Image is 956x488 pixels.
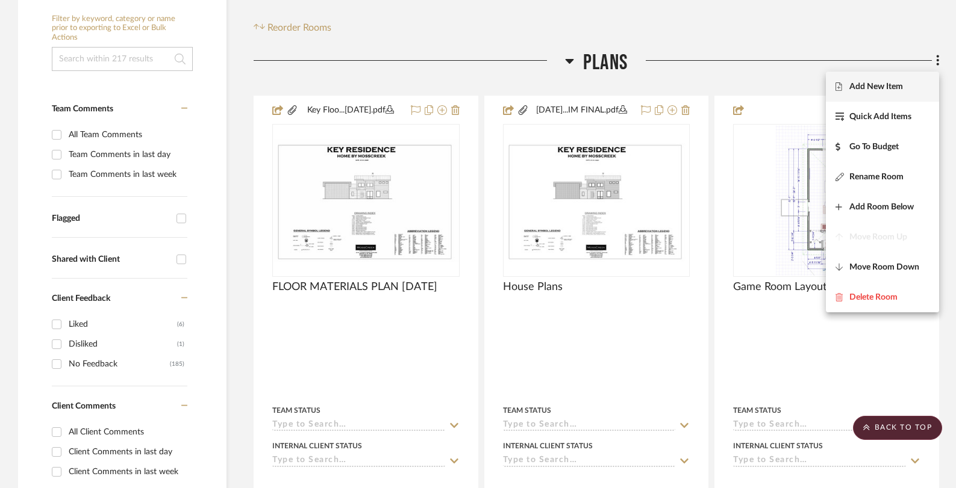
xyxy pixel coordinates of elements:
span: Delete Room [849,292,898,302]
span: Add Room Below [849,202,914,212]
span: Move Room Down [849,262,919,272]
span: Rename Room [849,171,904,182]
span: Quick Add Items [849,111,911,122]
span: Go To Budget [849,141,899,152]
span: Add New Item [849,81,903,91]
